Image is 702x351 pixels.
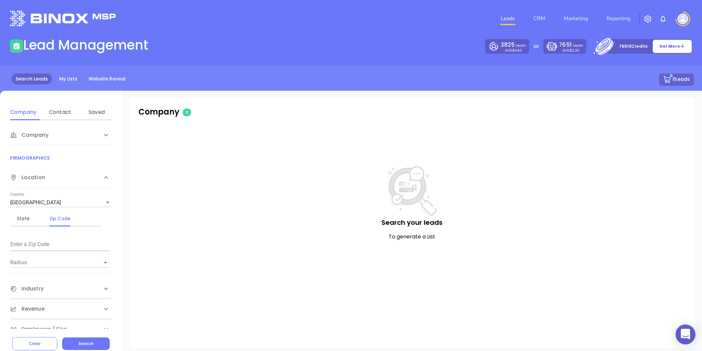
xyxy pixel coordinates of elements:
a: My Lists [55,74,81,84]
a: Website Reveal [85,74,130,84]
div: Contact [47,108,73,116]
img: iconNotification [659,15,667,23]
p: To generate a List [142,233,682,241]
span: Employees / Size [10,325,67,333]
div: Employees / Size [10,319,112,339]
p: AVG [505,49,522,52]
img: NoSearch [387,166,437,218]
button: Search [62,337,110,350]
img: user [678,14,688,24]
div: Company [10,125,112,145]
img: iconSetting [644,15,652,23]
button: 0Leads [659,74,694,86]
p: Leads [501,41,526,49]
h1: Lead Management [23,37,148,53]
p: AVG [563,49,579,52]
p: FIRMOGRAPHICS [10,154,112,162]
img: logo [10,11,116,26]
button: Clear [12,337,57,350]
p: or [533,42,539,50]
p: Leads [559,41,583,49]
div: Revenue [10,299,112,319]
div: Zip Code [47,215,73,223]
button: Open [101,258,110,267]
span: Location [10,174,45,181]
div: Location [10,167,112,188]
span: Search [78,341,94,346]
button: Get More [652,39,692,53]
a: Search Leads [12,74,52,84]
p: Company [138,106,309,118]
span: Clear [29,341,41,346]
p: 76510 Credits [619,43,647,50]
div: [GEOGRAPHIC_DATA] [10,197,112,208]
a: Leads [498,12,518,25]
span: Industry [10,285,44,293]
div: Industry [10,279,112,299]
span: 0 [183,109,191,116]
a: CRM [531,12,548,25]
span: Revenue [10,305,45,313]
span: $2.30 [570,48,579,53]
div: State [10,215,36,223]
a: Marketing [561,12,591,25]
span: $4.60 [512,48,522,53]
div: Company [10,108,36,116]
label: Country [10,193,24,197]
span: 7651 [559,41,571,49]
div: Saved [84,108,110,116]
span: 3825 [501,41,515,49]
p: Search your leads [142,218,682,227]
a: Reporting [604,12,633,25]
span: Company [10,131,49,139]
